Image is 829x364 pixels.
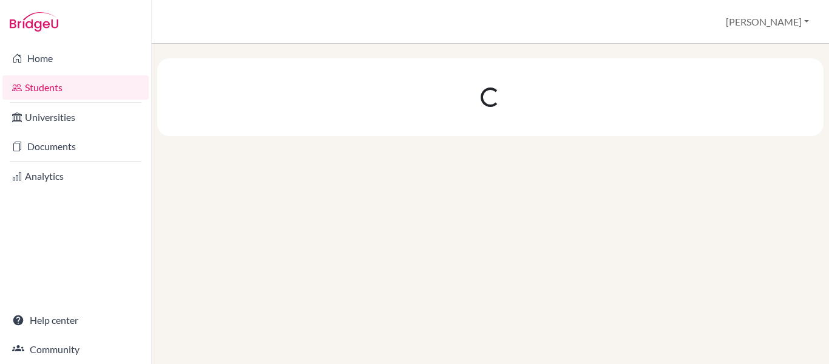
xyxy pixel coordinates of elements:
a: Home [2,46,149,70]
a: Community [2,337,149,362]
a: Students [2,75,149,100]
img: Bridge-U [10,12,58,32]
a: Analytics [2,164,149,188]
button: [PERSON_NAME] [720,10,814,33]
a: Universities [2,105,149,129]
a: Documents [2,134,149,159]
a: Help center [2,308,149,332]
